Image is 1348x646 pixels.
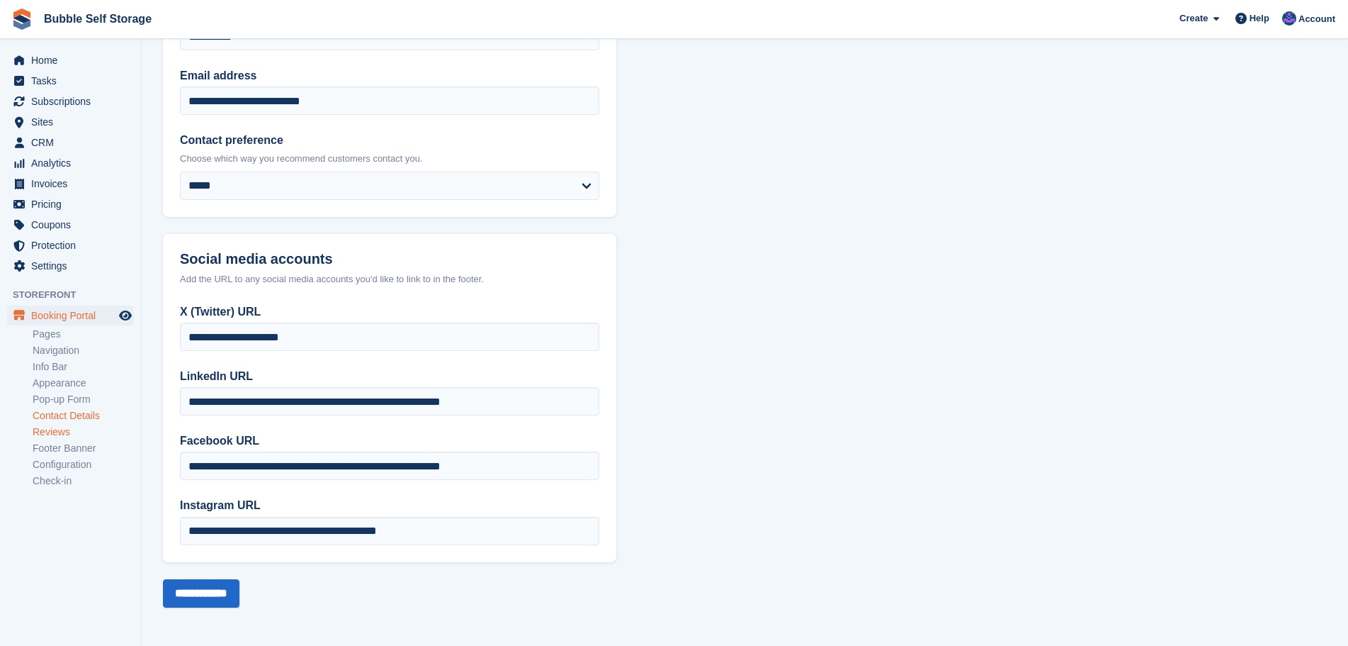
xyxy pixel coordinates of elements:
a: Info Bar [33,360,134,374]
span: CRM [31,133,116,152]
span: Account [1298,12,1335,26]
span: Protection [31,235,116,255]
a: Contact Details [33,409,134,423]
span: Invoices [31,174,116,194]
span: Help [1250,11,1269,26]
span: Tasks [31,71,116,91]
h2: Social media accounts [180,251,599,267]
p: Choose which way you recommend customers contact you. [180,152,599,166]
a: menu [7,133,134,152]
span: Home [31,50,116,70]
a: menu [7,235,134,255]
a: menu [7,153,134,173]
a: menu [7,194,134,214]
a: menu [7,174,134,194]
label: LinkedIn URL [180,368,599,385]
span: Analytics [31,153,116,173]
a: menu [7,71,134,91]
span: Pricing [31,194,116,214]
span: Booking Portal [31,306,116,325]
label: Instagram URL [180,497,599,514]
label: Email address [180,67,599,84]
img: stora-icon-8386f47178a22dfd0bd8f6a31ec36ba5ce8667c1dd55bd0f319d3a0aa187defe.svg [11,9,33,30]
label: Contact preference [180,132,599,149]
a: menu [7,215,134,235]
a: menu [7,91,134,111]
a: Pop-up Form [33,393,134,406]
span: Subscriptions [31,91,116,111]
a: Pages [33,328,134,341]
a: Bubble Self Storage [38,7,157,30]
a: Check-in [33,474,134,488]
a: menu [7,306,134,325]
span: Sites [31,112,116,132]
span: Create [1179,11,1208,26]
img: Stuart Jackson [1282,11,1296,26]
span: Settings [31,256,116,276]
span: Storefront [13,288,141,302]
span: Coupons [31,215,116,235]
a: Navigation [33,344,134,357]
a: menu [7,50,134,70]
a: menu [7,112,134,132]
div: Add the URL to any social media accounts you'd like to link to in the footer. [180,272,599,286]
a: Reviews [33,425,134,439]
a: Appearance [33,377,134,390]
label: X (Twitter) URL [180,303,599,321]
a: Preview store [117,307,134,324]
a: Footer Banner [33,442,134,455]
label: Facebook URL [180,433,599,450]
a: menu [7,256,134,276]
a: Configuration [33,458,134,472]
